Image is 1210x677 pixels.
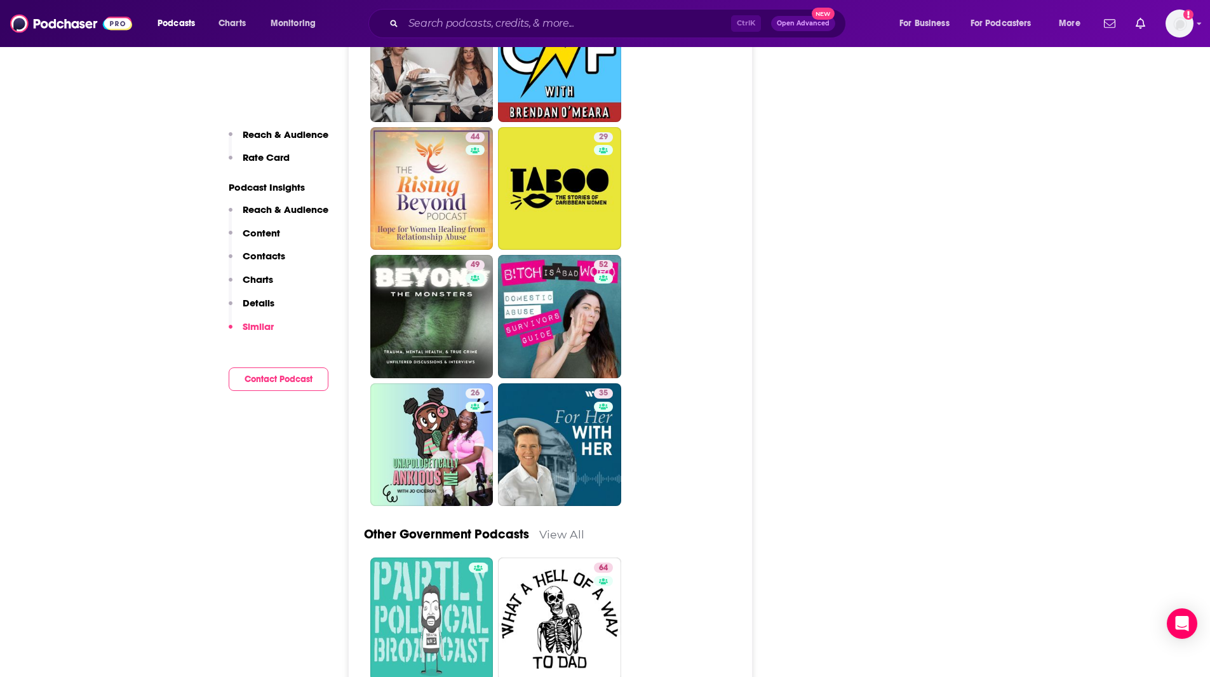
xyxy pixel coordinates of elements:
p: Podcast Insights [229,181,328,193]
button: open menu [1050,13,1096,34]
p: Contacts [243,250,285,262]
a: Other Government Podcasts [364,526,529,542]
p: Details [243,297,274,309]
img: Podchaser - Follow, Share and Rate Podcasts [10,11,132,36]
a: 35 [498,383,621,507]
span: 26 [471,387,480,400]
a: 49 [466,260,485,270]
span: 29 [599,131,608,144]
div: Search podcasts, credits, & more... [380,9,858,38]
a: View All [539,528,584,541]
span: Podcasts [158,15,195,32]
span: More [1059,15,1080,32]
a: 29 [594,132,613,142]
img: User Profile [1166,10,1193,38]
button: Details [229,297,274,320]
span: Charts [218,15,246,32]
button: open menu [962,13,1050,34]
p: Similar [243,320,274,332]
a: Show notifications dropdown [1099,13,1120,34]
a: 52 [594,260,613,270]
button: Content [229,227,280,250]
span: Open Advanced [777,20,830,27]
a: 29 [498,127,621,250]
span: Monitoring [271,15,316,32]
input: Search podcasts, credits, & more... [403,13,731,34]
a: Show notifications dropdown [1131,13,1150,34]
button: Contacts [229,250,285,273]
button: Charts [229,273,273,297]
span: 35 [599,387,608,400]
a: 52 [498,255,621,378]
button: Rate Card [229,151,290,175]
button: Similar [229,320,274,344]
a: 26 [466,388,485,399]
p: Reach & Audience [243,203,328,215]
a: 49 [370,255,494,378]
button: Reach & Audience [229,128,328,152]
button: Reach & Audience [229,203,328,227]
button: open menu [891,13,965,34]
span: 52 [599,259,608,271]
p: Rate Card [243,151,290,163]
button: Open AdvancedNew [771,16,835,31]
span: 49 [471,259,480,271]
a: 64 [594,563,613,573]
div: Open Intercom Messenger [1167,608,1197,639]
span: Logged in as AtriaBooks [1166,10,1193,38]
span: 64 [599,562,608,575]
span: For Business [899,15,950,32]
p: Content [243,227,280,239]
a: 44 [370,127,494,250]
a: 35 [594,388,613,399]
button: open menu [149,13,212,34]
button: Show profile menu [1166,10,1193,38]
span: New [812,8,835,20]
span: For Podcasters [971,15,1032,32]
button: open menu [262,13,332,34]
a: Charts [210,13,253,34]
a: 44 [466,132,485,142]
button: Contact Podcast [229,367,328,391]
p: Reach & Audience [243,128,328,140]
span: 44 [471,131,480,144]
a: 26 [370,383,494,507]
p: Charts [243,273,273,285]
svg: Add a profile image [1183,10,1193,20]
span: Ctrl K [731,15,761,32]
